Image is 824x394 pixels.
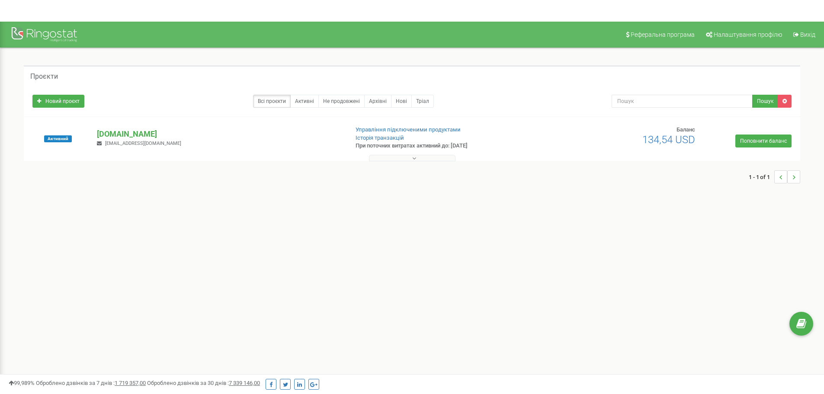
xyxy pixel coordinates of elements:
[364,95,391,108] a: Архівні
[800,31,815,38] span: Вихід
[97,128,341,140] p: [DOMAIN_NAME]
[795,345,815,366] iframe: Intercom live chat
[318,95,365,108] a: Не продовжені
[642,134,695,146] span: 134,54 USD
[391,95,412,108] a: Нові
[9,380,35,386] span: 99,989%
[749,170,774,183] span: 1 - 1 of 1
[356,126,461,133] a: Управління підключеними продуктами
[32,95,84,108] a: Новий проєкт
[677,126,695,133] span: Баланс
[612,95,753,108] input: Пошук
[714,31,782,38] span: Налаштування профілю
[788,22,820,48] a: Вихід
[631,31,695,38] span: Реферальна програма
[115,380,146,386] u: 1 719 357,00
[36,380,146,386] span: Оброблено дзвінків за 7 днів :
[229,380,260,386] u: 7 339 146,00
[749,162,800,192] nav: ...
[30,73,58,80] h5: Проєкти
[620,22,699,48] a: Реферальна програма
[147,380,260,386] span: Оброблено дзвінків за 30 днів :
[290,95,319,108] a: Активні
[735,135,792,147] a: Поповнити баланс
[44,135,72,142] span: Активний
[356,142,535,150] p: При поточних витратах активний до: [DATE]
[411,95,434,108] a: Тріал
[356,135,404,141] a: Історія транзакцій
[752,95,778,108] button: Пошук
[105,141,181,146] span: [EMAIL_ADDRESS][DOMAIN_NAME]
[700,22,786,48] a: Налаштування профілю
[253,95,291,108] a: Всі проєкти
